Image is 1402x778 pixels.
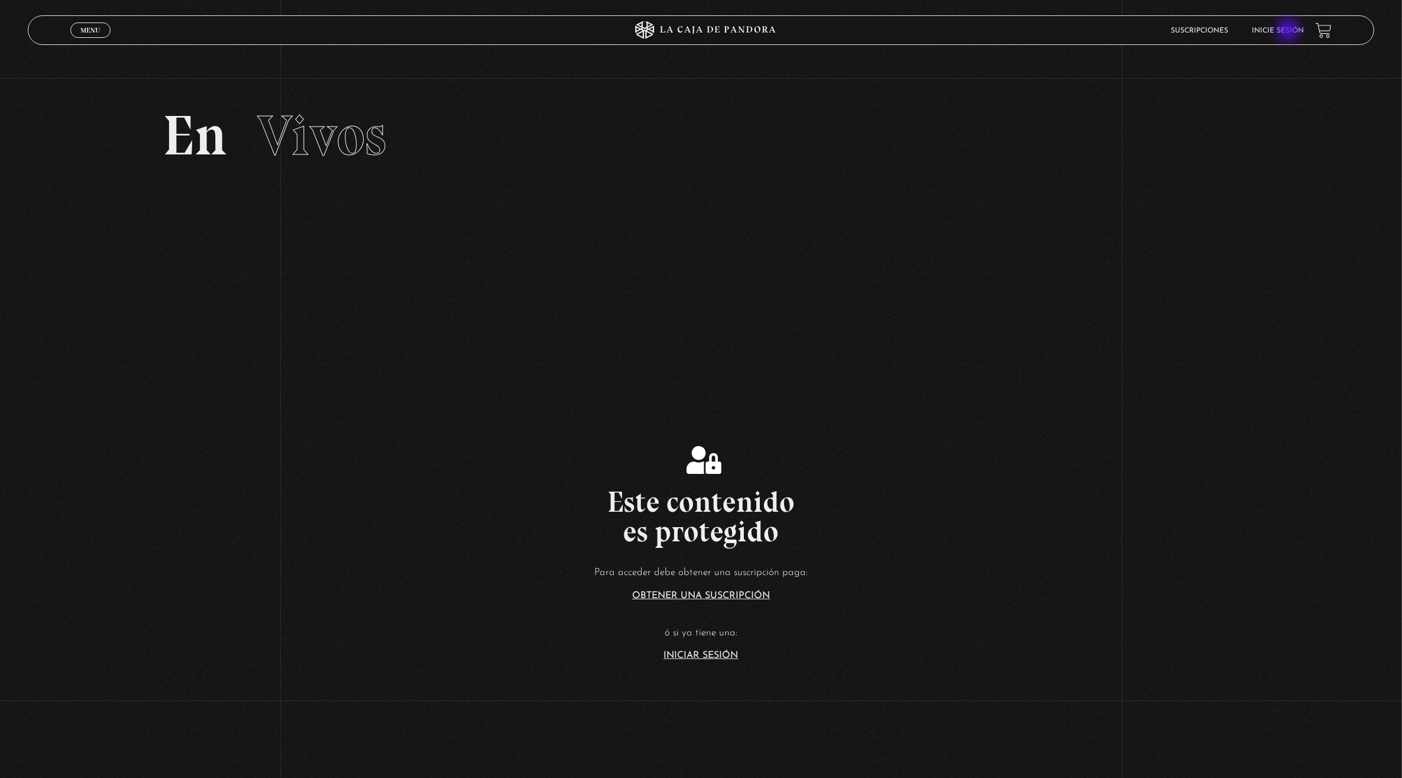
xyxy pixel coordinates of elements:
span: Cerrar [76,37,104,45]
a: Suscripciones [1171,27,1228,34]
h2: En [163,108,1239,164]
a: Obtener una suscripción [632,591,770,601]
span: Menu [80,27,100,34]
a: Inicie sesión [1252,27,1304,34]
a: Iniciar Sesión [664,651,739,660]
span: Vivos [257,102,386,169]
a: View your shopping cart [1316,22,1332,38]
